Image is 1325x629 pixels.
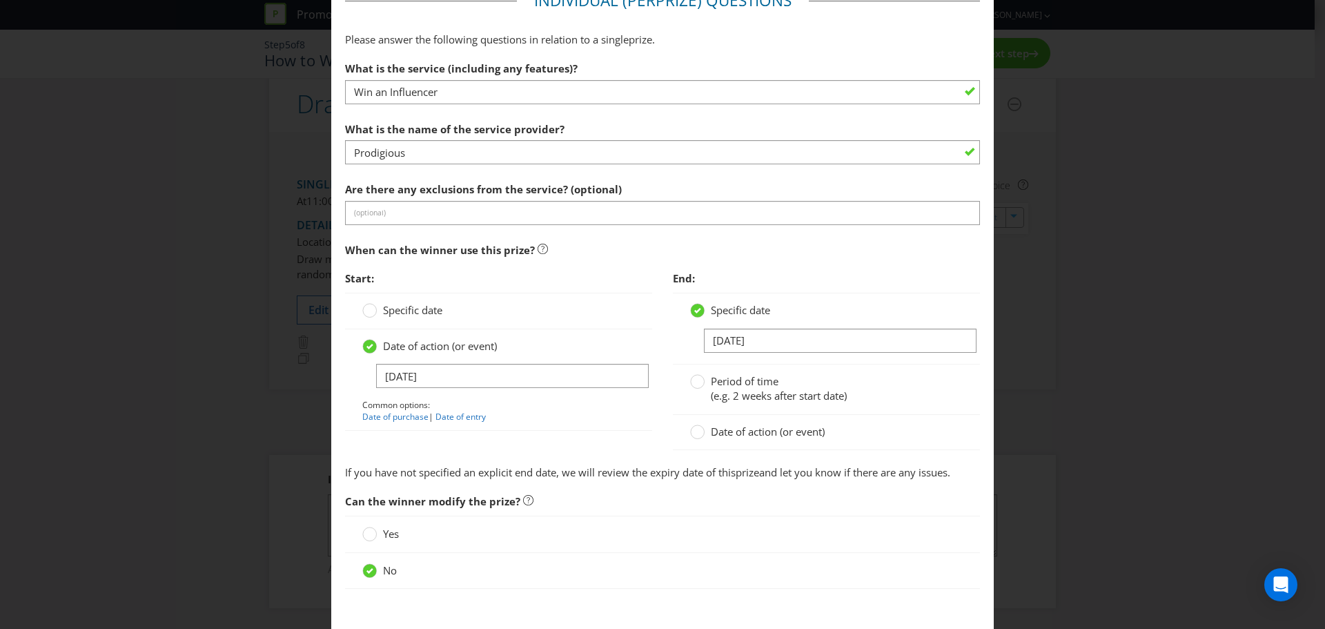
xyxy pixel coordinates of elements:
span: No [383,563,397,577]
span: When can the winner use this prize? [345,243,535,257]
span: Are there any exclusions from the service? (optional) [345,182,622,196]
span: Please answer the following questions in relation to a single [345,32,629,46]
input: e.g. date of purchase [376,364,649,388]
input: DD/MM/YY [704,329,976,353]
span: prize [629,32,652,46]
input: Car service [345,80,980,104]
input: Mercy's Garage [345,140,980,164]
span: Start: [345,271,374,285]
a: Date of purchase [362,411,429,423]
span: Specific date [711,303,770,317]
span: | [429,411,433,423]
span: What is the service (including any features)? [345,61,578,75]
span: Common options: [362,399,430,411]
div: Open Intercom Messenger [1264,568,1297,601]
span: End: [673,271,695,285]
span: Period of time [711,374,778,388]
span: Date of action (or event) [383,339,497,353]
span: and let you know if there are any issues. [759,465,950,479]
span: (e.g. 2 weeks after start date) [711,389,847,403]
span: If you have not specified an explicit end date, we will review the expiry date of this [345,465,736,479]
span: Date of action (or event) [711,425,825,438]
span: Specific date [383,303,442,317]
span: What is the name of the service provider? [345,122,565,136]
a: Date of entry [435,411,486,423]
span: Yes [383,527,399,541]
span: prize [736,465,759,479]
span: . [652,32,655,46]
span: Can the winner modify the prize? [345,494,520,508]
